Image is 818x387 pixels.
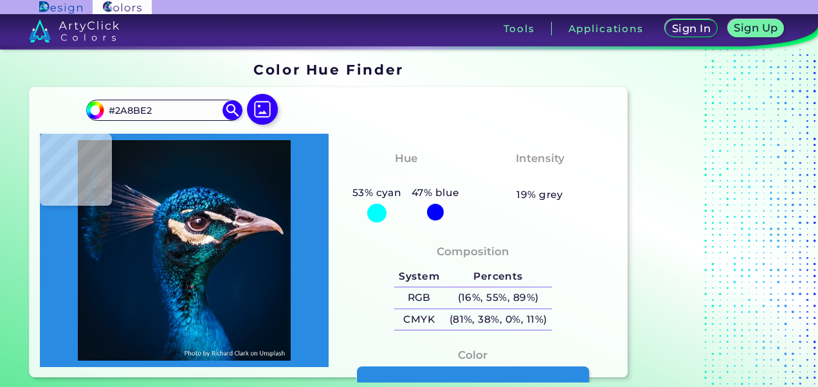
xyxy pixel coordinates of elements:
h5: 53% cyan [347,184,406,201]
h1: Color Hue Finder [253,60,403,79]
h5: 19% grey [516,186,563,203]
a: Sign Up [731,21,781,37]
h4: Intensity [516,149,565,168]
h3: Cyan-Blue [370,170,442,185]
img: icon picture [247,94,278,125]
h5: (16%, 55%, 89%) [444,287,552,309]
h3: Moderate [506,170,574,185]
img: icon search [223,100,242,120]
h5: Sign In [674,24,709,33]
a: Sign In [668,21,714,37]
h4: Composition [437,242,509,261]
h5: 47% blue [406,184,464,201]
h5: CMYK [394,309,444,330]
img: img_pavlin.jpg [46,140,322,361]
h5: Sign Up [736,23,776,33]
h4: Hue [395,149,417,168]
h5: System [394,266,444,287]
h3: Applications [568,24,644,33]
iframe: Advertisement [633,57,794,382]
h4: Color [458,346,487,364]
h5: (81%, 38%, 0%, 11%) [444,309,552,330]
input: type color.. [104,102,224,119]
h5: RGB [394,287,444,309]
h3: Tools [504,24,535,33]
h5: Percents [444,266,552,287]
img: logo_artyclick_colors_white.svg [29,19,120,42]
img: ArtyClick Design logo [39,1,82,14]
